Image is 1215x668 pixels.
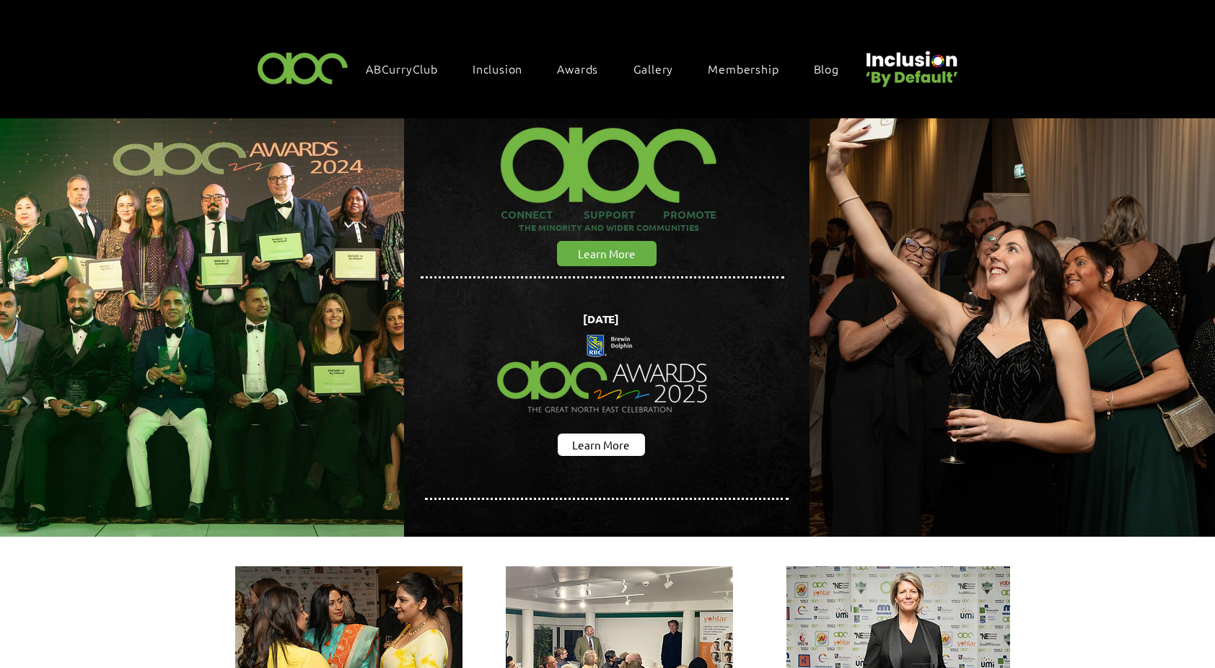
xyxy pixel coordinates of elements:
img: ABC-Logo-Blank-Background-01-01-2.png [253,46,353,89]
img: abc background hero black.png [404,118,810,533]
div: Inclusion [465,53,544,84]
span: Learn More [572,437,630,452]
a: Blog [807,53,861,84]
span: Gallery [633,61,674,76]
a: Learn More [558,434,645,456]
span: CONNECT SUPPORT PROMOTE [501,207,716,221]
span: Awards [557,61,598,76]
div: Awards [550,53,620,84]
span: Learn More [578,246,636,261]
span: Blog [814,61,839,76]
a: Gallery [626,53,696,84]
img: ABC-Logo-Blank-Background-01-01-2_edited.png [493,109,724,207]
a: Learn More [557,241,657,266]
a: Membership [701,53,800,84]
span: Membership [708,61,778,76]
span: Inclusion [473,61,522,76]
img: Untitled design (22).png [861,39,960,89]
nav: Site [359,53,861,84]
img: Northern Insights Double Pager Apr 2025.png [484,308,721,441]
span: THE MINORITY AND WIDER COMMUNITIES [519,221,699,233]
a: ABCurryClub [359,53,460,84]
span: [DATE] [583,312,619,326]
span: ABCurryClub [366,61,438,76]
